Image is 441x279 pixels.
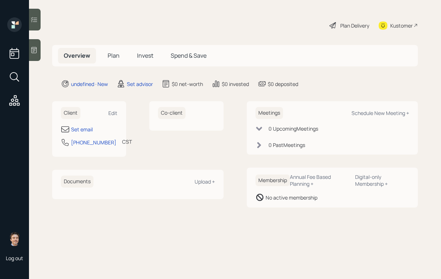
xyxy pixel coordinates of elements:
[64,52,90,60] span: Overview
[71,126,93,133] div: Set email
[255,175,290,186] h6: Membership
[255,107,283,119] h6: Meetings
[222,80,249,88] div: $0 invested
[351,110,409,116] div: Schedule New Meeting +
[171,52,207,60] span: Spend & Save
[61,176,93,188] h6: Documents
[268,80,298,88] div: $0 deposited
[290,173,349,187] div: Annual Fee Based Planning +
[172,80,203,88] div: $0 net-worth
[71,139,116,146] div: [PHONE_NUMBER]
[7,231,22,246] img: robby-grisanti-headshot.png
[71,80,108,88] div: undefined · New
[195,178,215,185] div: Upload +
[6,255,23,262] div: Log out
[269,125,318,132] div: 0 Upcoming Meeting s
[122,138,132,145] div: CST
[266,194,317,201] div: No active membership
[269,141,305,149] div: 0 Past Meeting s
[355,173,409,187] div: Digital-only Membership +
[108,52,120,60] span: Plan
[340,22,369,29] div: Plan Delivery
[158,107,186,119] h6: Co-client
[137,52,153,60] span: Invest
[61,107,80,119] h6: Client
[108,110,117,116] div: Edit
[390,22,413,29] div: Kustomer
[127,80,153,88] div: Set advisor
